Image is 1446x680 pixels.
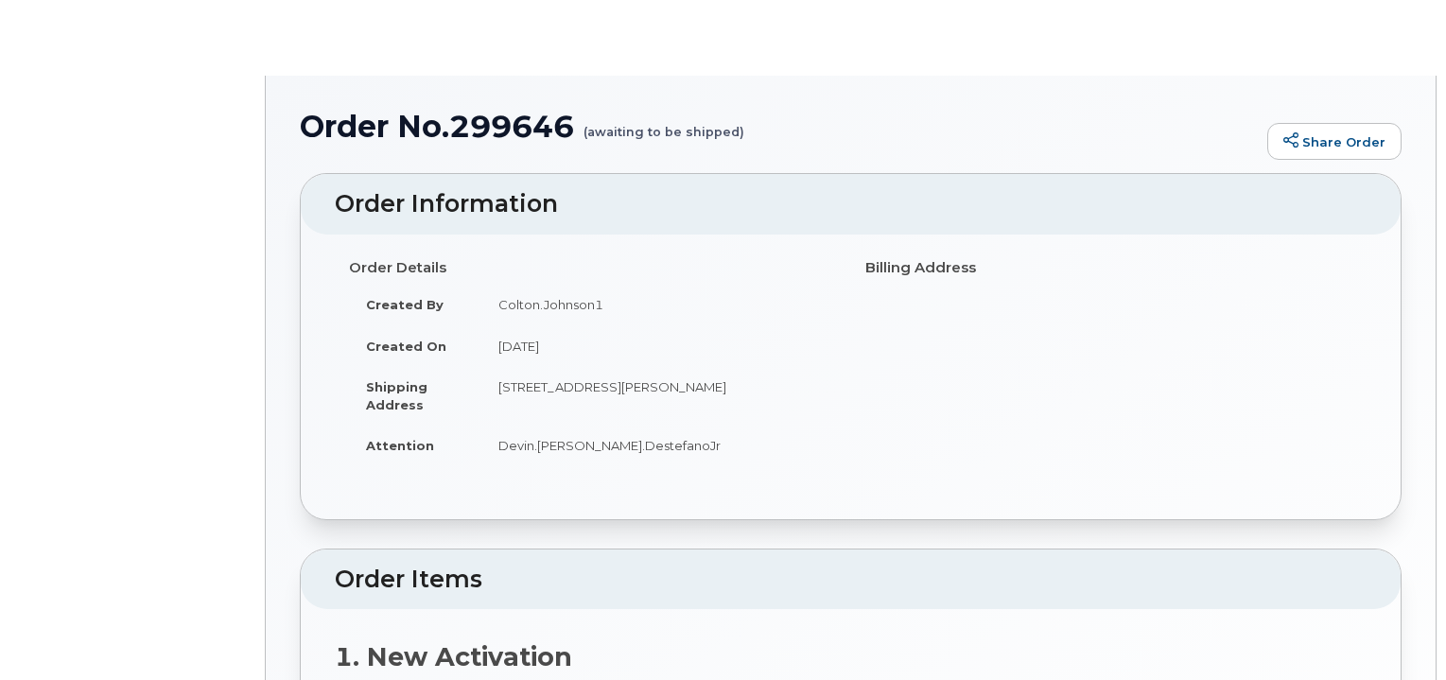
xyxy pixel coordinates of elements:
h4: Billing Address [865,260,1353,276]
strong: Shipping Address [366,379,427,412]
h2: Order Items [335,567,1367,593]
strong: Created By [366,297,444,312]
td: Devin.[PERSON_NAME].DestefanoJr [481,425,837,466]
td: [DATE] [481,325,837,367]
h2: Order Information [335,191,1367,218]
strong: 1. New Activation [335,641,572,672]
td: [STREET_ADDRESS][PERSON_NAME] [481,366,837,425]
strong: Attention [366,438,434,453]
strong: Created On [366,339,446,354]
h1: Order No.299646 [300,110,1258,143]
a: Share Order [1267,123,1402,161]
small: (awaiting to be shipped) [584,110,744,139]
h4: Order Details [349,260,837,276]
td: Colton.Johnson1 [481,284,837,325]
